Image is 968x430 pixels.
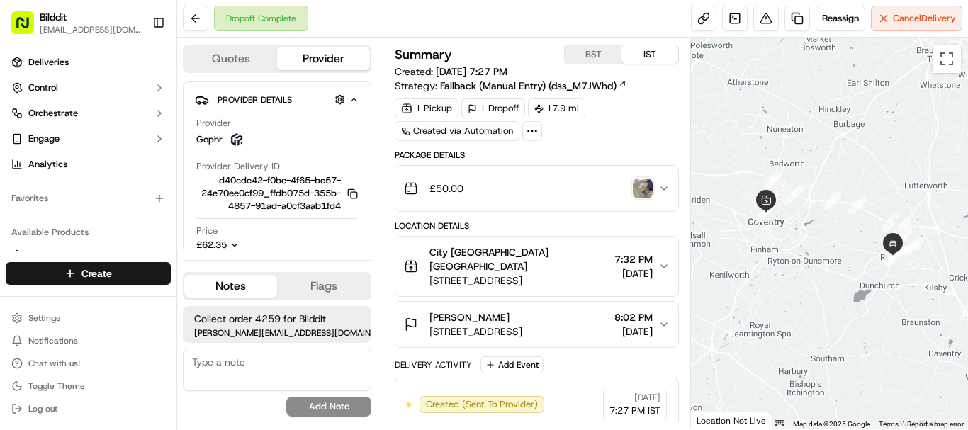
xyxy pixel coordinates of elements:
[196,133,223,146] span: Gophr
[395,359,472,370] div: Delivery Activity
[395,98,458,118] div: 1 Pickup
[694,411,741,429] a: Open this area in Google Maps (opens a new window)
[6,6,147,40] button: Bilddit[EMAIL_ADDRESS][DOMAIN_NAME]
[889,247,907,266] div: 15
[28,81,58,94] span: Control
[40,24,141,35] button: [EMAIL_ADDRESS][DOMAIN_NAME]
[528,98,585,118] div: 17.9 mi
[634,392,660,403] span: [DATE]
[194,329,403,337] span: [PERSON_NAME][EMAIL_ADDRESS][DOMAIN_NAME]
[848,196,867,215] div: 8
[691,412,772,429] div: Location Not Live
[184,275,277,298] button: Notes
[760,191,779,209] div: 4
[429,324,522,339] span: [STREET_ADDRESS]
[906,237,924,255] div: 12
[760,198,778,217] div: 3
[785,185,804,203] div: 6
[893,12,956,25] span: Cancel Delivery
[887,249,905,267] div: 16
[897,242,916,261] div: 13
[884,247,902,265] div: 18
[28,312,60,324] span: Settings
[614,324,653,339] span: [DATE]
[196,117,231,130] span: Provider
[395,302,678,347] button: [PERSON_NAME][STREET_ADDRESS]8:02 PM[DATE]
[6,353,171,373] button: Chat with us!
[6,102,171,125] button: Orchestrate
[28,358,80,369] span: Chat with us!
[28,56,69,69] span: Deliveries
[890,247,908,265] div: 14
[614,252,653,266] span: 7:32 PM
[6,187,171,210] div: Favorites
[395,237,678,296] button: City [GEOGRAPHIC_DATA] [GEOGRAPHIC_DATA][STREET_ADDRESS]7:32 PM[DATE]
[907,420,964,428] a: Report a map error
[461,98,525,118] div: 1 Dropoff
[823,192,841,210] div: 7
[196,174,358,213] button: d40cdc42-f0be-4f65-bc57-24e70ee0cf99_ffdb075d-355b-4857-91ad-a0cf3aab1fd4
[395,48,452,61] h3: Summary
[879,420,899,428] a: Terms (opens in new tab)
[633,179,653,198] button: photo_proof_of_delivery image
[81,266,112,281] span: Create
[6,128,171,150] button: Engage
[40,10,67,24] button: Bilddit
[196,239,321,251] button: £62.35
[6,331,171,351] button: Notifications
[793,420,870,428] span: Map data ©2025 Google
[277,47,370,70] button: Provider
[429,181,463,196] span: £50.00
[6,262,171,285] button: Create
[775,420,784,426] button: Keyboard shortcuts
[6,153,171,176] a: Analytics
[395,121,519,141] a: Created via Automation
[436,65,507,78] span: [DATE] 7:27 PM
[196,239,227,251] span: £62.35
[429,245,609,273] span: City [GEOGRAPHIC_DATA] [GEOGRAPHIC_DATA]
[6,51,171,74] a: Deliveries
[28,132,60,145] span: Engage
[565,45,621,64] button: BST
[194,312,360,326] span: Collect order 4259 for Bilddit
[28,249,60,261] span: Nash AI
[429,310,510,324] span: [PERSON_NAME]
[196,160,280,173] span: Provider Delivery ID
[6,244,171,266] button: Nash AI
[893,217,911,236] div: 10
[694,411,741,429] img: Google
[480,356,544,373] button: Add Event
[429,273,609,288] span: [STREET_ADDRESS]
[195,88,359,111] button: Provider Details
[871,6,962,31] button: CancelDelivery
[764,171,782,189] div: 5
[933,45,961,73] button: Toggle fullscreen view
[882,213,900,232] div: 9
[894,228,912,247] div: 11
[609,404,660,417] span: 7:27 PM IST
[621,45,678,64] button: IST
[440,79,617,93] span: Fallback (Manual Entry) (dss_M7JWhd)
[614,266,653,281] span: [DATE]
[6,399,171,419] button: Log out
[6,376,171,396] button: Toggle Theme
[756,203,775,222] div: 2
[228,131,245,148] img: gophr-logo.jpg
[395,79,627,93] div: Strategy:
[28,158,67,171] span: Analytics
[816,6,865,31] button: Reassign
[277,275,370,298] button: Flags
[885,248,904,266] div: 17
[28,107,78,120] span: Orchestrate
[28,403,57,414] span: Log out
[6,308,171,328] button: Settings
[395,64,507,79] span: Created:
[6,221,171,244] div: Available Products
[184,47,277,70] button: Quotes
[614,310,653,324] span: 8:02 PM
[440,79,627,93] a: Fallback (Manual Entry) (dss_M7JWhd)
[28,380,85,392] span: Toggle Theme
